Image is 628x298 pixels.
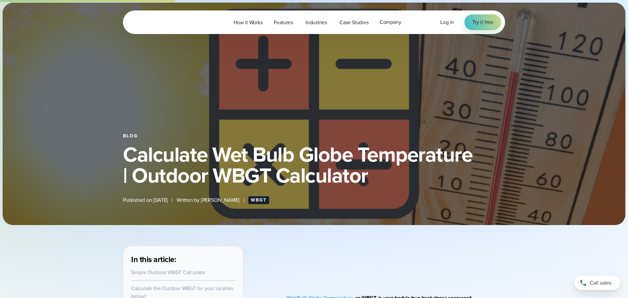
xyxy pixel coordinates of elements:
h3: In this article: [131,254,235,265]
iframe: WBGT Explained: Listen as we break down all you need to know about WBGT Video [305,246,486,273]
span: | [172,196,173,204]
span: Industries [305,19,327,26]
span: | [243,196,244,204]
a: Simple Outdoor WBGT Calculator [131,269,205,276]
span: Case Studies [340,19,369,26]
span: Written by [PERSON_NAME] [177,196,239,204]
span: Call sales [590,279,611,287]
a: WBGT [248,196,269,204]
a: Case Studies [334,16,374,29]
span: How it Works [234,19,263,26]
a: Try it free [464,14,501,30]
span: Published on [DATE] [123,196,168,204]
div: Blog [123,133,505,139]
h1: Calculate Wet Bulb Globe Temperature | Outdoor WBGT Calculator [123,144,505,186]
a: Call sales [574,276,620,290]
span: Company [380,18,401,26]
span: Try it free [472,18,493,26]
a: How it Works [228,16,268,29]
a: Log in [440,18,454,26]
span: Features [274,19,293,26]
